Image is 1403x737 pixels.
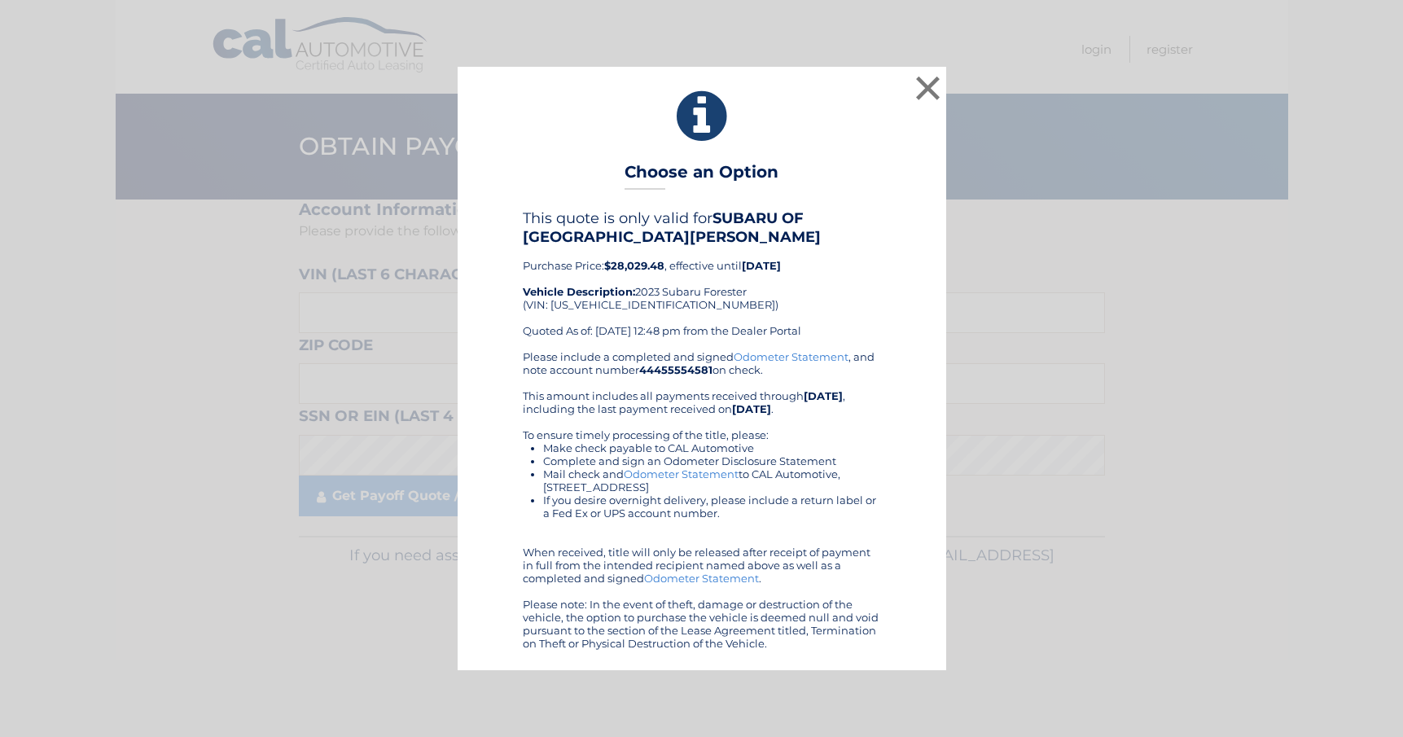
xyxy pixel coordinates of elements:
h4: This quote is only valid for [523,209,881,245]
strong: Vehicle Description: [523,285,635,298]
h3: Choose an Option [625,162,778,191]
li: Make check payable to CAL Automotive [543,441,881,454]
b: 44455554581 [639,363,712,376]
b: $28,029.48 [604,259,664,272]
div: Please include a completed and signed , and note account number on check. This amount includes al... [523,350,881,650]
a: Odometer Statement [734,350,848,363]
b: [DATE] [804,389,843,402]
div: Purchase Price: , effective until 2023 Subaru Forester (VIN: [US_VEHICLE_IDENTIFICATION_NUMBER]) ... [523,209,881,349]
li: Mail check and to CAL Automotive, [STREET_ADDRESS] [543,467,881,494]
li: Complete and sign an Odometer Disclosure Statement [543,454,881,467]
a: Odometer Statement [644,572,759,585]
li: If you desire overnight delivery, please include a return label or a Fed Ex or UPS account number. [543,494,881,520]
b: [DATE] [732,402,771,415]
b: [DATE] [742,259,781,272]
a: Odometer Statement [624,467,739,480]
b: SUBARU OF [GEOGRAPHIC_DATA][PERSON_NAME] [523,209,821,245]
button: × [912,72,945,104]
